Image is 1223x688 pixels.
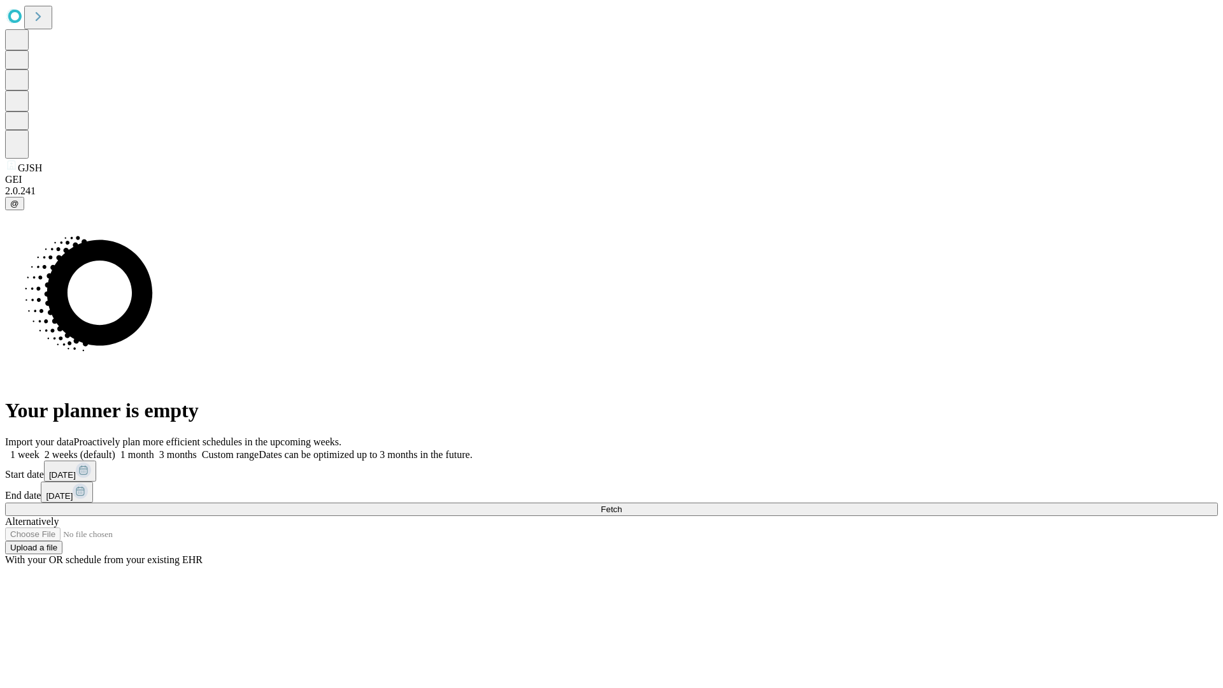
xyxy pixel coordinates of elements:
div: 2.0.241 [5,185,1218,197]
span: [DATE] [46,491,73,501]
span: Fetch [601,505,622,514]
div: GEI [5,174,1218,185]
span: @ [10,199,19,208]
div: End date [5,482,1218,503]
span: 1 month [120,449,154,460]
span: 3 months [159,449,197,460]
span: With your OR schedule from your existing EHR [5,554,203,565]
span: 2 weeks (default) [45,449,115,460]
span: [DATE] [49,470,76,480]
button: @ [5,197,24,210]
span: GJSH [18,162,42,173]
span: Dates can be optimized up to 3 months in the future. [259,449,472,460]
span: 1 week [10,449,39,460]
button: Upload a file [5,541,62,554]
button: [DATE] [41,482,93,503]
h1: Your planner is empty [5,399,1218,422]
span: Alternatively [5,516,59,527]
span: Proactively plan more efficient schedules in the upcoming weeks. [74,436,341,447]
span: Custom range [202,449,259,460]
button: Fetch [5,503,1218,516]
button: [DATE] [44,461,96,482]
span: Import your data [5,436,74,447]
div: Start date [5,461,1218,482]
